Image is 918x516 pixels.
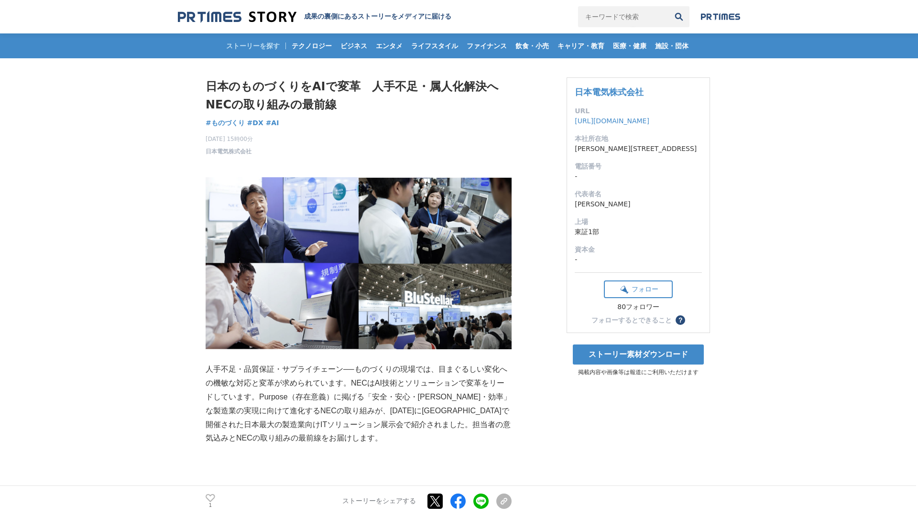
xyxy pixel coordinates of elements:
[578,6,668,27] input: キーワードで検索
[372,33,406,58] a: エンタメ
[676,315,685,325] button: ？
[206,363,512,445] p: 人手不足・品質保証・サプライチェーン──ものづくりの現場では、目まぐるしい変化への機敏な対応と変革が求められています。NECはAI技術とソリューションで変革をリードしています。Purpose（存...
[372,42,406,50] span: エンタメ
[463,33,511,58] a: ファイナンス
[206,135,253,143] span: [DATE] 15時00分
[575,134,702,144] dt: 本社所在地
[651,42,692,50] span: 施設・団体
[337,42,371,50] span: ビジネス
[266,118,279,127] span: #AI
[206,177,512,349] img: thumbnail_60846510-70dd-11f0-aa9c-3fdd97173687.png
[591,317,672,323] div: フォローするとできること
[512,33,553,58] a: 飲食・小売
[575,255,702,265] dd: -
[609,42,650,50] span: 医療・健康
[407,42,462,50] span: ライフスタイル
[575,217,702,227] dt: 上場
[206,118,245,128] a: #ものづくり
[407,33,462,58] a: ライフスタイル
[342,497,416,505] p: ストーリーをシェアする
[206,118,245,127] span: #ものづくり
[337,33,371,58] a: ビジネス
[575,161,702,172] dt: 電話番号
[575,172,702,182] dd: -
[247,118,263,128] a: #DX
[178,11,451,23] a: 成果の裏側にあるストーリーをメディアに届ける 成果の裏側にあるストーリーをメディアに届ける
[575,87,644,97] a: 日本電気株式会社
[567,368,710,376] p: 掲載内容や画像等は報道にご利用いただけます
[266,118,279,128] a: #AI
[609,33,650,58] a: 医療・健康
[604,280,673,298] button: フォロー
[512,42,553,50] span: 飲食・小売
[575,144,702,154] dd: [PERSON_NAME][STREET_ADDRESS]
[575,245,702,255] dt: 資本金
[554,33,608,58] a: キャリア・教育
[178,11,296,23] img: 成果の裏側にあるストーリーをメディアに届ける
[575,227,702,237] dd: 東証1部
[304,12,451,21] h2: 成果の裏側にあるストーリーをメディアに届ける
[575,199,702,209] dd: [PERSON_NAME]
[463,42,511,50] span: ファイナンス
[677,317,684,323] span: ？
[651,33,692,58] a: 施設・団体
[288,33,336,58] a: テクノロジー
[247,118,263,127] span: #DX
[701,13,740,21] img: prtimes
[206,503,215,508] p: 1
[573,344,704,365] a: ストーリー素材ダウンロード
[668,6,689,27] button: 検索
[206,147,251,156] a: 日本電気株式会社
[554,42,608,50] span: キャリア・教育
[206,77,512,114] h1: 日本のものづくりをAIで変革 人手不足・属人化解決へ NECの取り組みの最前線
[575,117,649,125] a: [URL][DOMAIN_NAME]
[288,42,336,50] span: テクノロジー
[575,189,702,199] dt: 代表者名
[575,106,702,116] dt: URL
[604,303,673,312] div: 80フォロワー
